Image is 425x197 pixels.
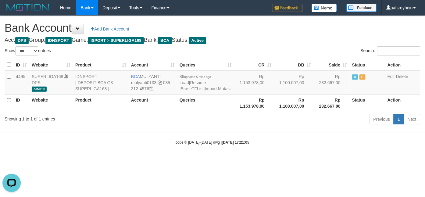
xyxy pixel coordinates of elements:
a: Previous [370,114,394,124]
th: Product: activate to sort column ascending [73,59,129,71]
img: Feedback.jpg [272,4,302,12]
a: Next [404,114,420,124]
th: Website [29,94,73,112]
td: MULYANTI 035-312-4576 [129,71,177,95]
th: Product [73,94,129,112]
a: Resume [190,80,206,85]
div: Showing 1 to 1 of 1 entries [5,113,173,122]
a: Copy 0353124576 to clipboard [149,86,153,91]
img: MOTION_logo.png [5,3,51,12]
span: Active [189,37,206,44]
button: Open LiveChat chat widget [2,2,21,21]
select: Showentries [15,46,38,56]
th: Action [385,94,420,112]
th: CR: activate to sort column ascending [234,59,274,71]
th: Queries: activate to sort column ascending [177,59,234,71]
th: ID: activate to sort column ascending [13,59,29,71]
h4: Acc: Group: Game: Bank: Status: [5,37,420,43]
th: Website: activate to sort column ascending [29,59,73,71]
span: Active [352,74,358,80]
span: updated 5 mins ago [184,75,211,79]
span: ISPORT > SUPERLIGA168 [88,37,144,44]
span: aaf-010 [32,87,47,92]
td: Rp 232.667,00 [313,71,350,95]
img: Button%20Memo.svg [312,4,337,12]
a: Delete [396,74,408,79]
td: 4495 [13,71,29,95]
a: EraseTFList [181,86,204,91]
a: Add Bank Account [87,24,133,34]
th: Status [350,59,385,71]
th: ID [13,94,29,112]
th: Rp 1.153.978,00 [234,94,274,112]
span: 86 [180,74,211,79]
input: Search: [377,46,420,56]
span: DPS [15,37,29,44]
a: Copy mulyanti0133 to clipboard [158,80,162,85]
th: Rp 1.100.007,00 [274,94,313,112]
th: Status [350,94,385,112]
label: Show entries [5,46,51,56]
img: panduan.png [346,4,377,12]
th: Account [129,94,177,112]
a: Load [180,80,189,85]
th: DB: activate to sort column ascending [274,59,313,71]
span: BCA [158,37,172,44]
td: Rp 1.153.978,00 [234,71,274,95]
th: Rp 232.667,00 [313,94,350,112]
a: mulyanti0133 [131,80,156,85]
h1: Bank Account [5,22,420,34]
span: Paused [359,74,366,80]
th: Account: activate to sort column ascending [129,59,177,71]
th: Action [385,59,420,71]
td: IDNSPORT [ DEPOSIT BCA G3 SUPERLIGA168 ] [73,71,129,95]
label: Search: [361,46,420,56]
th: Queries [177,94,234,112]
span: IDNSPORT [45,37,72,44]
a: Import Mutasi [205,86,231,91]
strong: [DATE] 17:21:05 [222,140,249,145]
span: | | | [180,74,231,91]
a: Edit [387,74,395,79]
th: Saldo: activate to sort column ascending [313,59,350,71]
a: SUPERLIGA168 [32,74,63,79]
small: code © [DATE]-[DATE] dwg | [176,140,249,145]
a: 1 [394,114,404,124]
td: DPS [29,71,73,95]
span: BCA [131,74,140,79]
td: Rp 1.100.007,00 [274,71,313,95]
